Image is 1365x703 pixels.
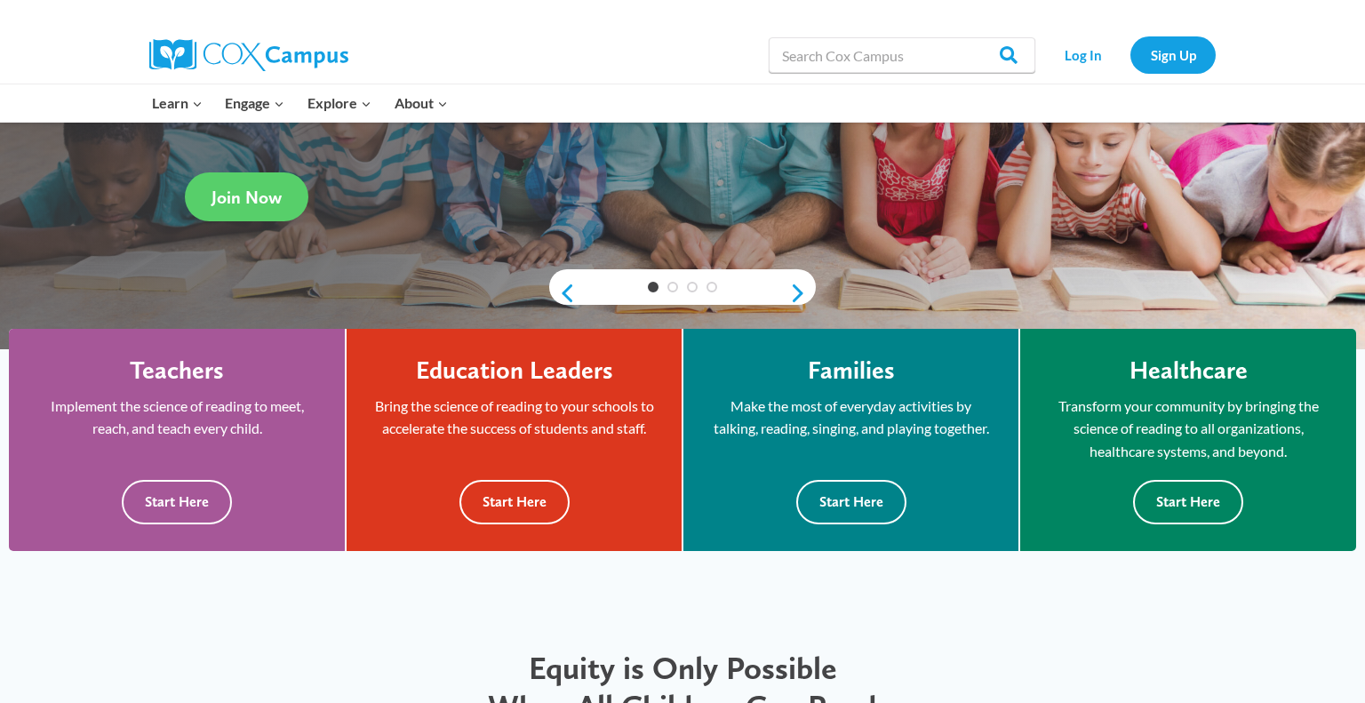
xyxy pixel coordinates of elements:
[796,480,906,523] button: Start Here
[667,282,678,292] a: 2
[648,282,659,292] a: 1
[1020,329,1356,551] a: Healthcare Transform your community by bringing the science of reading to all organizations, heal...
[383,84,459,122] button: Child menu of About
[459,480,570,523] button: Start Here
[549,283,576,304] a: previous
[1047,395,1329,463] p: Transform your community by bringing the science of reading to all organizations, healthcare syst...
[373,395,655,440] p: Bring the science of reading to your schools to accelerate the success of students and staff.
[549,276,816,311] div: content slider buttons
[416,355,613,386] h4: Education Leaders
[1130,355,1248,386] h4: Healthcare
[1044,36,1216,73] nav: Secondary Navigation
[808,355,895,386] h4: Families
[687,282,698,292] a: 3
[347,329,682,551] a: Education Leaders Bring the science of reading to your schools to accelerate the success of stude...
[122,480,232,523] button: Start Here
[140,84,459,122] nav: Primary Navigation
[1044,36,1122,73] a: Log In
[140,84,214,122] button: Child menu of Learn
[769,37,1035,73] input: Search Cox Campus
[36,395,318,440] p: Implement the science of reading to meet, reach, and teach every child.
[683,329,1018,551] a: Families Make the most of everyday activities by talking, reading, singing, and playing together....
[149,39,348,71] img: Cox Campus
[706,282,717,292] a: 4
[710,395,992,440] p: Make the most of everyday activities by talking, reading, singing, and playing together.
[789,283,816,304] a: next
[185,172,308,221] a: Join Now
[212,187,282,208] span: Join Now
[214,84,297,122] button: Child menu of Engage
[130,355,224,386] h4: Teachers
[1133,480,1243,523] button: Start Here
[296,84,383,122] button: Child menu of Explore
[9,329,345,551] a: Teachers Implement the science of reading to meet, reach, and teach every child. Start Here
[1130,36,1216,73] a: Sign Up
